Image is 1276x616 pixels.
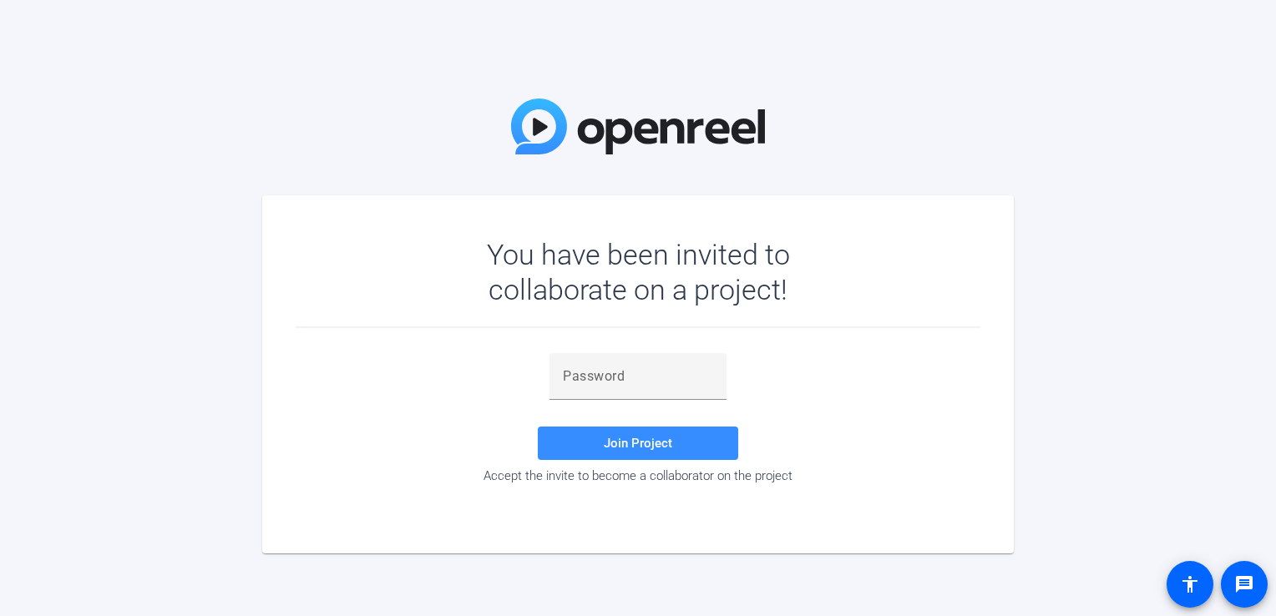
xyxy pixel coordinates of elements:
[538,427,738,460] button: Join Project
[296,468,980,483] div: Accept the invite to become a collaborator on the project
[1180,574,1200,594] mat-icon: accessibility
[604,436,672,451] span: Join Project
[563,366,713,386] input: Password
[511,98,765,154] img: OpenReel Logo
[438,237,838,307] div: You have been invited to collaborate on a project!
[1234,574,1254,594] mat-icon: message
